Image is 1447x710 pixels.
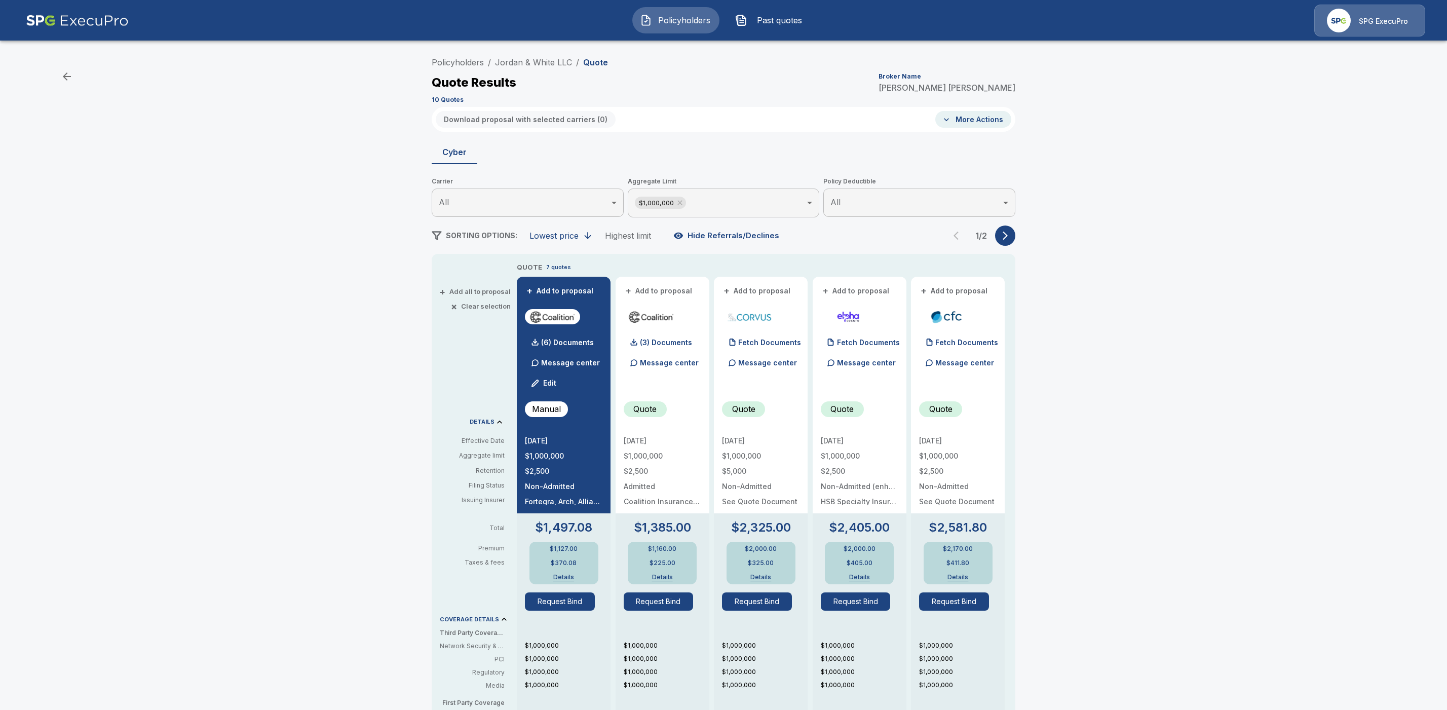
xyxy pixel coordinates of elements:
[722,641,808,650] p: $1,000,000
[525,654,611,663] p: $1,000,000
[470,419,494,425] p: DETAILS
[935,357,994,368] p: Message center
[830,403,854,415] p: Quote
[919,681,1005,690] p: $1,000,000
[823,176,1015,186] span: Policy Deductible
[656,14,712,26] span: Policyholders
[723,287,730,294] span: +
[488,56,491,68] li: /
[529,309,576,324] img: coalitioncyber
[625,287,631,294] span: +
[525,483,602,490] p: Non-Admitted
[576,56,579,68] li: /
[624,483,701,490] p: Admitted
[919,654,1005,663] p: $1,000,000
[453,303,511,310] button: ×Clear selection
[440,481,505,490] p: Filing Status
[439,197,449,207] span: All
[921,287,927,294] span: +
[943,546,973,552] p: $2,170.00
[432,56,608,68] nav: breadcrumb
[624,667,709,677] p: $1,000,000
[525,641,611,650] p: $1,000,000
[640,14,652,26] img: Policyholders Icon
[879,73,921,80] p: Broker Name
[919,483,997,490] p: Non-Admitted
[738,339,801,346] p: Fetch Documents
[1359,16,1408,26] p: SPG ExecuPro
[935,111,1011,128] button: More Actions
[525,592,595,611] button: Request Bind
[624,592,694,611] button: Request Bind
[440,525,513,531] p: Total
[432,57,484,67] a: Policyholders
[583,58,608,66] p: Quote
[821,437,898,444] p: [DATE]
[440,466,505,475] p: Retention
[440,628,513,638] p: Third Party Coverage
[440,496,505,505] p: Issuing Insurer
[624,641,709,650] p: $1,000,000
[929,521,987,534] p: $2,581.80
[525,592,602,611] span: Request Bind
[541,357,600,368] p: Message center
[919,592,997,611] span: Request Bind
[919,468,997,475] p: $2,500
[529,231,579,241] div: Lowest price
[735,14,747,26] img: Past quotes Icon
[432,176,624,186] span: Carrier
[839,574,880,580] button: Details
[829,521,890,534] p: $2,405.00
[440,642,505,651] p: Network Security & Privacy Liability
[919,453,997,460] p: $1,000,000
[642,574,682,580] button: Details
[935,339,998,346] p: Fetch Documents
[821,285,892,296] button: +Add to proposal
[544,574,584,580] button: Details
[648,546,676,552] p: $1,160.00
[440,545,513,551] p: Premium
[624,285,695,296] button: +Add to proposal
[439,288,445,295] span: +
[919,498,997,505] p: See Quote Document
[440,436,505,445] p: Effective Date
[635,197,678,209] span: $1,000,000
[821,468,898,475] p: $2,500
[526,287,532,294] span: +
[535,521,592,534] p: $1,497.08
[628,176,820,186] span: Aggregate Limit
[919,285,990,296] button: +Add to proposal
[751,14,807,26] span: Past quotes
[432,97,464,103] p: 10 Quotes
[628,309,675,324] img: coalitioncyberadmitted
[532,403,561,415] p: Manual
[440,668,505,677] p: Regulatory
[432,140,477,164] button: Cyber
[821,453,898,460] p: $1,000,000
[546,263,571,272] p: 7 quotes
[938,574,978,580] button: Details
[728,7,815,33] button: Past quotes IconPast quotes
[971,232,991,240] p: 1 / 2
[821,641,906,650] p: $1,000,000
[822,287,828,294] span: +
[517,263,542,273] p: QUOTE
[440,681,505,690] p: Media
[738,357,797,368] p: Message center
[440,451,505,460] p: Aggregate limit
[722,498,799,505] p: See Quote Document
[745,546,777,552] p: $2,000.00
[440,559,513,566] p: Taxes & fees
[741,574,781,580] button: Details
[632,7,719,33] button: Policyholders IconPolicyholders
[640,339,692,346] p: (3) Documents
[722,681,808,690] p: $1,000,000
[821,483,898,490] p: Non-Admitted (enhanced)
[624,437,701,444] p: [DATE]
[650,560,675,566] p: $225.00
[879,84,1015,92] p: [PERSON_NAME] [PERSON_NAME]
[525,437,602,444] p: [DATE]
[525,468,602,475] p: $2,500
[432,77,516,89] p: Quote Results
[919,641,1005,650] p: $1,000,000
